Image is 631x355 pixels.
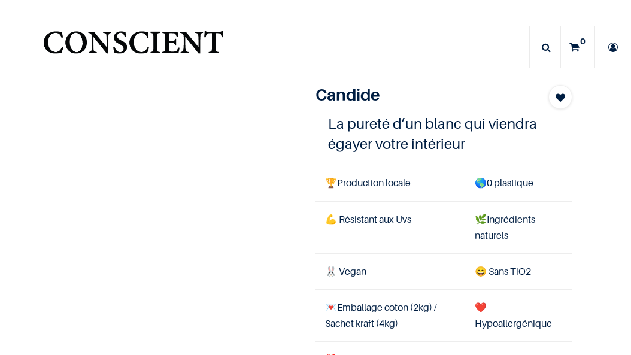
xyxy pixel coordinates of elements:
[465,290,573,342] td: ❤️Hypoallergénique
[556,90,565,105] span: Add to wishlist
[315,165,465,201] td: Production locale
[465,165,573,201] td: 0 plastique
[561,26,594,68] a: 0
[548,85,572,109] button: Add to wishlist
[475,213,487,225] span: 🌿
[41,24,226,71] a: Logo of Conscient
[475,265,494,277] span: 😄 S
[325,265,366,277] span: 🐰 Vegan
[41,24,226,71] img: Conscient
[465,253,573,289] td: ans TiO2
[325,301,337,313] span: 💌
[475,177,487,189] span: 🌎
[569,278,626,334] iframe: Tidio Chat
[325,213,411,225] span: 💪 Résistant aux Uvs
[328,114,559,154] h4: La pureté d’un blanc qui viendra égayer votre intérieur
[315,290,465,342] td: Emballage coton (2kg) / Sachet kraft (4kg)
[465,201,573,253] td: Ingrédients naturels
[577,35,588,47] sup: 0
[325,177,337,189] span: 🏆
[315,85,534,105] h1: Candide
